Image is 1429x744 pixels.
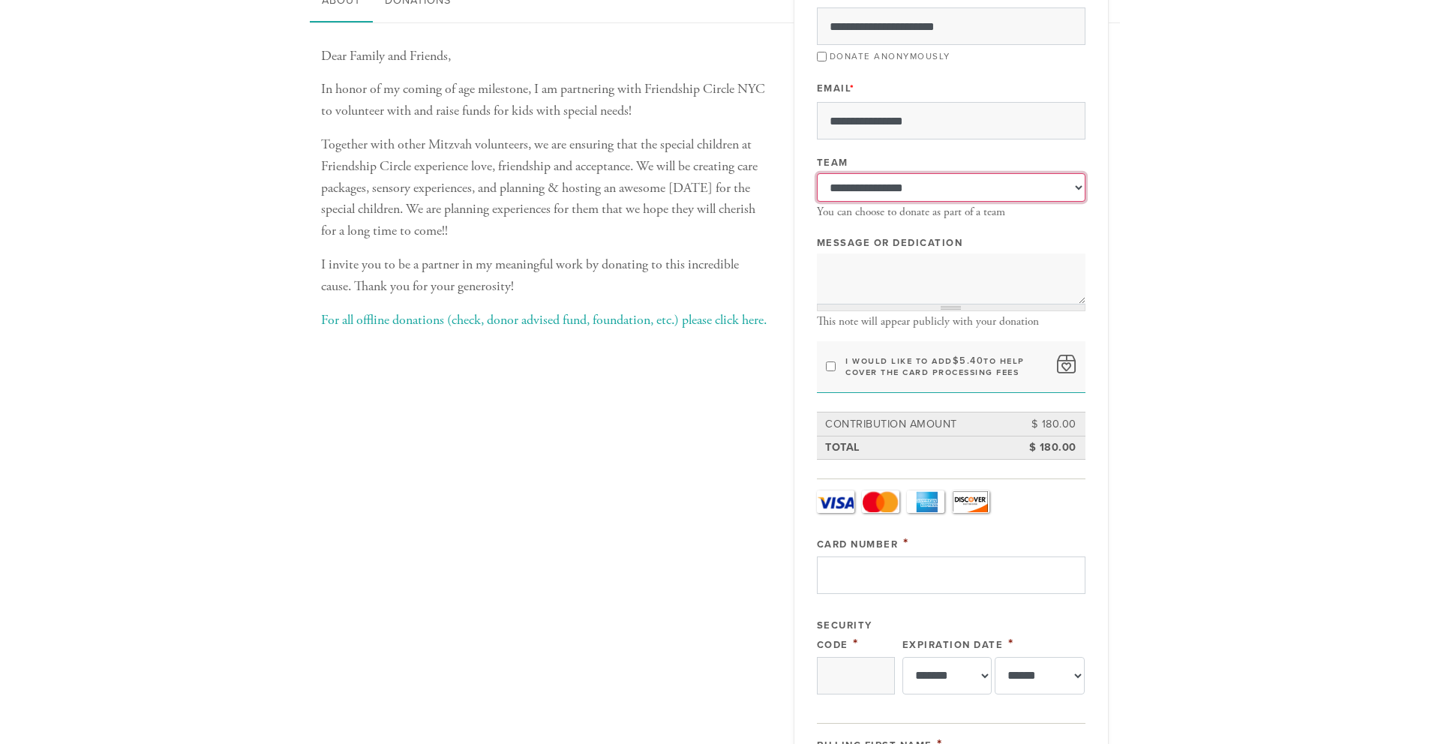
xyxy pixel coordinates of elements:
div: This note will appear publicly with your donation [817,315,1085,328]
span: $ [953,355,960,367]
a: Visa [817,490,854,513]
label: Donate Anonymously [830,51,950,61]
td: $ 180.00 [1011,437,1079,458]
p: Dear Family and Friends, [321,46,771,67]
label: Email [817,82,855,95]
label: Security Code [817,619,872,650]
td: Total [823,437,1011,458]
select: Expiration Date year [995,657,1085,694]
label: Card Number [817,538,899,550]
span: This field is required. [1008,635,1014,652]
select: Expiration Date month [902,657,992,694]
p: In honor of my coming of age milestone, I am partnering with Friendship Circle NYC to volunteer w... [321,79,771,122]
label: Team [817,156,848,169]
td: Contribution Amount [823,414,1011,435]
label: Message or dedication [817,236,963,250]
label: Expiration Date [902,639,1004,651]
span: 5.40 [959,355,983,367]
p: Together with other Mitzvah volunteers, we are ensuring that the special children at Friendship C... [321,134,771,242]
div: You can choose to donate as part of a team [817,205,1085,219]
a: Discover [952,490,989,513]
span: This field is required. [850,82,855,94]
span: This field is required. [903,535,909,551]
span: This field is required. [853,635,859,652]
a: For all offline donations (check, donor advised fund, foundation, etc.) please click here. [321,311,767,328]
p: I invite you to be a partner in my meaningful work by donating to this incredible cause. Thank yo... [321,254,771,298]
label: I would like to add to help cover the card processing fees [845,355,1047,378]
a: Amex [907,490,944,513]
td: $ 180.00 [1011,414,1079,435]
a: MasterCard [862,490,899,513]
